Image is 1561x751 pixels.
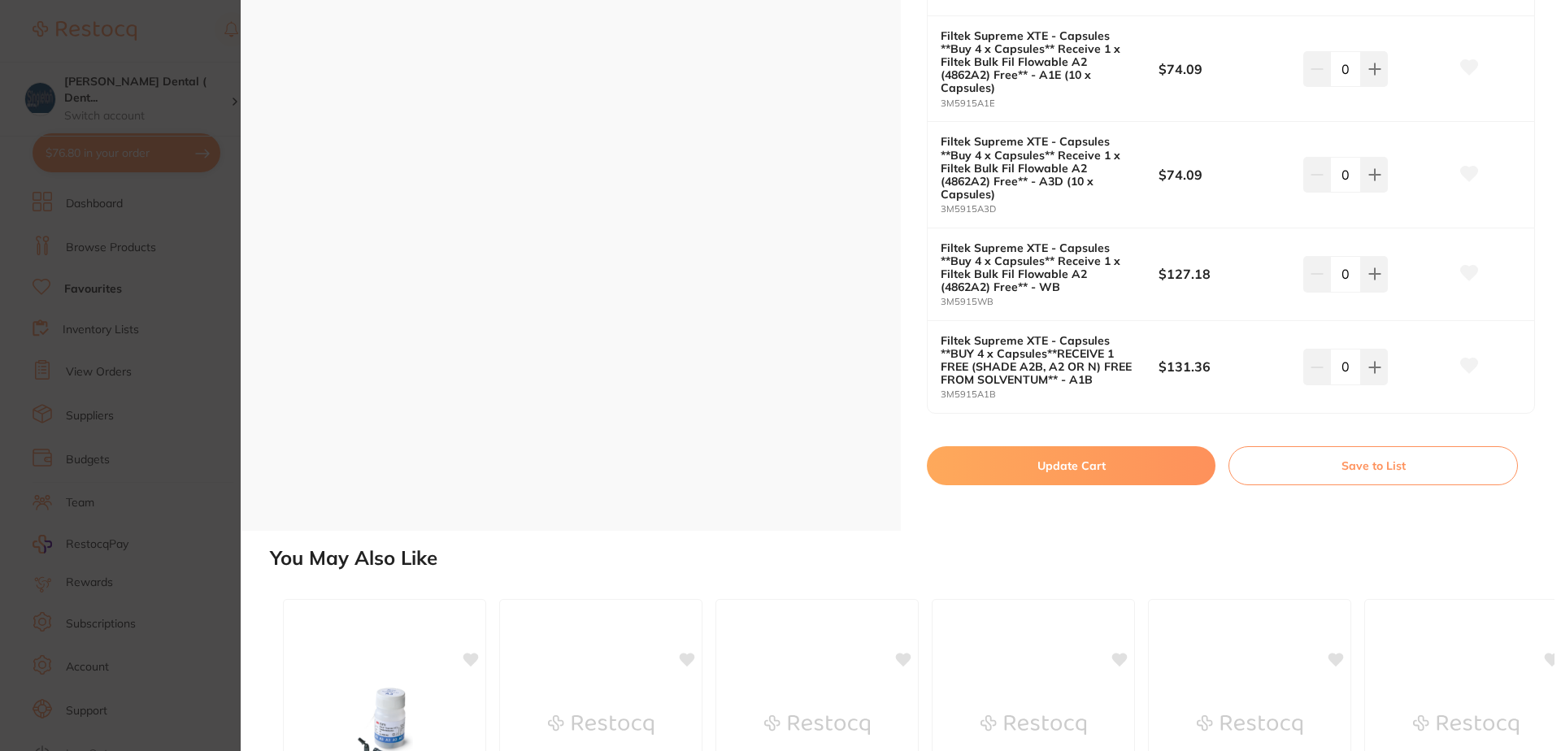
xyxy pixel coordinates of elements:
b: Filtek Supreme XTE - Capsules **Buy 4 x Capsules** Receive 1 x Filtek Bulk Fil Flowable A2 (4862A... [941,241,1137,293]
small: 3M5915A3D [941,204,1159,215]
button: Update Cart [927,446,1215,485]
small: 3M5915A1B [941,389,1159,400]
b: Filtek Supreme XTE - Capsules **Buy 4 x Capsules** Receive 1 x Filtek Bulk Fil Flowable A2 (4862A... [941,29,1137,94]
button: Save to List [1228,446,1518,485]
b: $131.36 [1159,358,1289,375]
b: $74.09 [1159,60,1289,78]
b: $127.18 [1159,265,1289,283]
b: Filtek Supreme XTE - Capsules **Buy 4 x Capsules** Receive 1 x Filtek Bulk Fil Flowable A2 (4862A... [941,135,1137,200]
h2: You May Also Like [270,547,1554,570]
small: 3M5915A1E [941,98,1159,109]
small: 3M5915WB [941,297,1159,307]
b: $74.09 [1159,166,1289,184]
b: Filtek Supreme XTE - Capsules **BUY 4 x Capsules**RECEIVE 1 FREE (SHADE A2B, A2 OR N) FREE FROM S... [941,334,1137,386]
